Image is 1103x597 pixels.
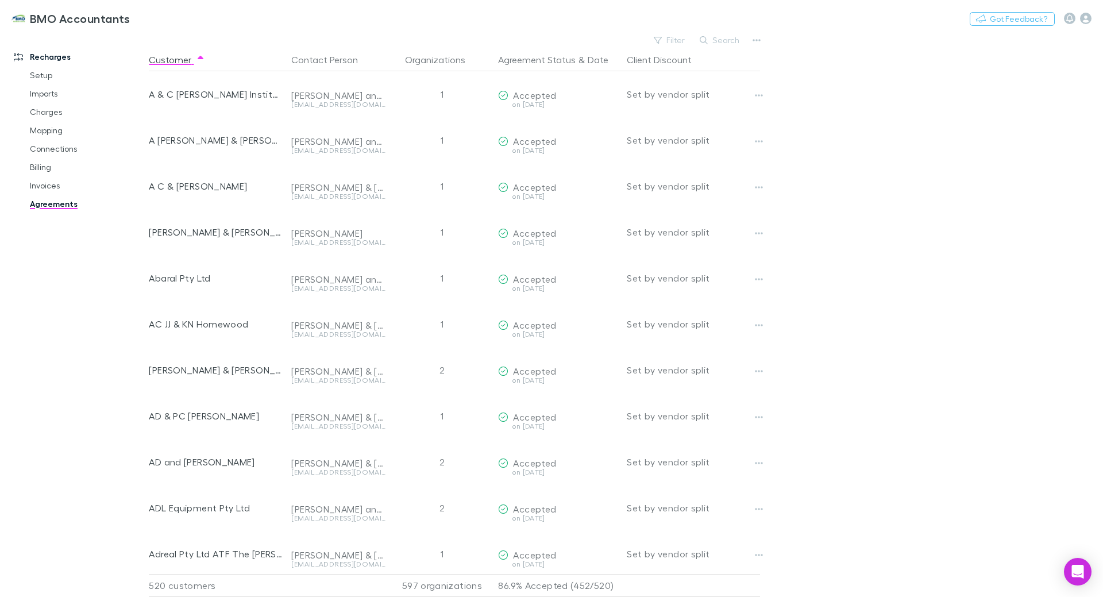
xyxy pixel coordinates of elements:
[291,239,385,246] div: [EMAIL_ADDRESS][DOMAIN_NAME]
[291,331,385,338] div: [EMAIL_ADDRESS][DOMAIN_NAME]
[390,485,493,531] div: 2
[30,11,130,25] h3: BMO Accountants
[513,182,556,192] span: Accepted
[390,531,493,577] div: 1
[627,255,760,301] div: Set by vendor split
[149,439,282,485] div: AD and [PERSON_NAME]
[291,319,385,331] div: [PERSON_NAME] & [PERSON_NAME]
[149,255,282,301] div: Abaral Pty Ltd
[11,11,25,25] img: BMO Accountants's Logo
[498,239,618,246] div: on [DATE]
[513,411,556,422] span: Accepted
[498,193,618,200] div: on [DATE]
[291,411,385,423] div: [PERSON_NAME] & [PERSON_NAME]
[149,209,282,255] div: [PERSON_NAME] & [PERSON_NAME]
[498,561,618,568] div: on [DATE]
[18,195,155,213] a: Agreements
[498,101,618,108] div: on [DATE]
[498,575,618,596] p: 86.9% Accepted (452/520)
[149,574,287,597] div: 520 customers
[498,515,618,522] div: on [DATE]
[1064,558,1092,586] div: Open Intercom Messenger
[18,176,155,195] a: Invoices
[513,228,556,238] span: Accepted
[513,319,556,330] span: Accepted
[513,457,556,468] span: Accepted
[498,285,618,292] div: on [DATE]
[390,347,493,393] div: 2
[513,365,556,376] span: Accepted
[18,84,155,103] a: Imports
[498,147,618,154] div: on [DATE]
[498,377,618,384] div: on [DATE]
[405,48,479,71] button: Organizations
[390,117,493,163] div: 1
[513,90,556,101] span: Accepted
[390,71,493,117] div: 1
[588,48,608,71] button: Date
[291,228,385,239] div: [PERSON_NAME]
[149,393,282,439] div: AD & PC [PERSON_NAME]
[291,503,385,515] div: [PERSON_NAME] and [PERSON_NAME]
[291,48,372,71] button: Contact Person
[291,515,385,522] div: [EMAIL_ADDRESS][DOMAIN_NAME]
[627,531,760,577] div: Set by vendor split
[627,347,760,393] div: Set by vendor split
[498,48,618,71] div: &
[149,301,282,347] div: AC JJ & KN Homewood
[18,121,155,140] a: Mapping
[627,71,760,117] div: Set by vendor split
[291,101,385,108] div: [EMAIL_ADDRESS][DOMAIN_NAME]
[390,574,493,597] div: 597 organizations
[291,90,385,101] div: [PERSON_NAME] and [PERSON_NAME]
[694,33,746,47] button: Search
[627,301,760,347] div: Set by vendor split
[970,12,1055,26] button: Got Feedback?
[18,66,155,84] a: Setup
[627,163,760,209] div: Set by vendor split
[291,274,385,285] div: [PERSON_NAME] and [PERSON_NAME]
[291,285,385,292] div: [EMAIL_ADDRESS][DOMAIN_NAME]
[149,163,282,209] div: A C & [PERSON_NAME]
[627,209,760,255] div: Set by vendor split
[627,117,760,163] div: Set by vendor split
[149,117,282,163] div: A [PERSON_NAME] & [PERSON_NAME]
[291,365,385,377] div: [PERSON_NAME] & [PERSON_NAME]
[291,377,385,384] div: [EMAIL_ADDRESS][DOMAIN_NAME]
[149,71,282,117] div: A & C [PERSON_NAME] Institute of Biochemic Medicine
[390,439,493,485] div: 2
[498,423,618,430] div: on [DATE]
[390,163,493,209] div: 1
[149,485,282,531] div: ADL Equipment Pty Ltd
[291,457,385,469] div: [PERSON_NAME] & [PERSON_NAME]
[390,255,493,301] div: 1
[149,531,282,577] div: Adreal Pty Ltd ATF The [PERSON_NAME] Family Trust
[513,549,556,560] span: Accepted
[291,549,385,561] div: [PERSON_NAME] & [PERSON_NAME]
[149,347,282,393] div: [PERSON_NAME] & [PERSON_NAME] Family Trust
[390,393,493,439] div: 1
[291,193,385,200] div: [EMAIL_ADDRESS][DOMAIN_NAME]
[513,136,556,147] span: Accepted
[513,503,556,514] span: Accepted
[498,48,576,71] button: Agreement Status
[390,301,493,347] div: 1
[149,48,205,71] button: Customer
[2,48,155,66] a: Recharges
[291,469,385,476] div: [EMAIL_ADDRESS][DOMAIN_NAME]
[291,147,385,154] div: [EMAIL_ADDRESS][DOMAIN_NAME]
[291,182,385,193] div: [PERSON_NAME] & [PERSON_NAME]
[498,331,618,338] div: on [DATE]
[390,209,493,255] div: 1
[498,469,618,476] div: on [DATE]
[627,439,760,485] div: Set by vendor split
[18,140,155,158] a: Connections
[291,561,385,568] div: [EMAIL_ADDRESS][DOMAIN_NAME]
[5,5,137,32] a: BMO Accountants
[291,136,385,147] div: [PERSON_NAME] and [PERSON_NAME]
[648,33,692,47] button: Filter
[18,103,155,121] a: Charges
[627,393,760,439] div: Set by vendor split
[513,274,556,284] span: Accepted
[18,158,155,176] a: Billing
